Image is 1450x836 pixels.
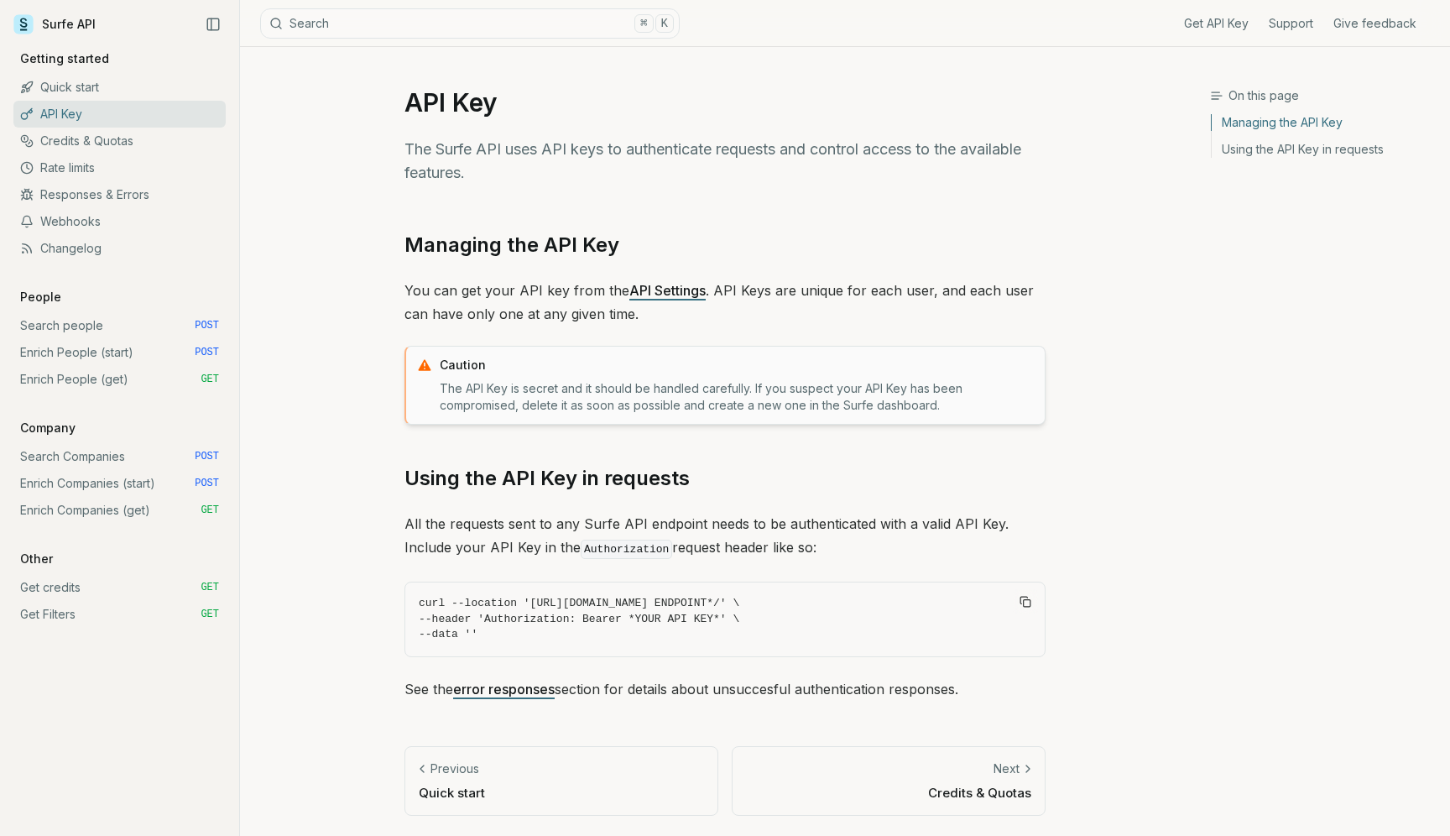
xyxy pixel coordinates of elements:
[201,504,219,517] span: GET
[13,74,226,101] a: Quick start
[404,232,619,259] a: Managing the API Key
[195,477,219,490] span: POST
[629,282,706,299] a: API Settings
[1333,15,1416,32] a: Give feedback
[195,319,219,332] span: POST
[13,181,226,208] a: Responses & Errors
[13,235,226,262] a: Changelog
[13,551,60,567] p: Other
[430,760,479,777] p: Previous
[634,14,653,33] kbd: ⌘
[195,346,219,359] span: POST
[13,50,116,67] p: Getting started
[1212,114,1437,136] a: Managing the API Key
[201,608,219,621] span: GET
[13,420,82,436] p: Company
[404,677,1046,701] p: See the section for details about unsuccesful authentication responses.
[195,450,219,463] span: POST
[404,138,1046,185] p: The Surfe API uses API keys to authenticate requests and control access to the available features.
[453,681,555,698] a: error responses
[404,512,1046,562] p: All the requests sent to any Surfe API endpoint needs to be authenticated with a valid API Key. I...
[201,373,219,386] span: GET
[13,12,96,37] a: Surfe API
[13,601,226,628] a: Get Filters GET
[13,101,226,128] a: API Key
[13,366,226,393] a: Enrich People (get) GET
[440,380,1035,414] p: The API Key is secret and it should be handled carefully. If you suspect your API Key has been co...
[440,357,1035,374] p: Caution
[732,746,1046,816] a: NextCredits & Quotas
[404,746,718,816] a: PreviousQuick start
[13,154,226,181] a: Rate limits
[581,540,672,559] code: Authorization
[201,12,226,37] button: Collapse Sidebar
[13,497,226,524] a: Enrich Companies (get) GET
[419,784,704,802] p: Quick start
[404,279,1046,326] p: You can get your API key from the . API Keys are unique for each user, and each user can have onl...
[13,339,226,366] a: Enrich People (start) POST
[13,312,226,339] a: Search people POST
[994,760,1020,777] p: Next
[13,208,226,235] a: Webhooks
[655,14,674,33] kbd: K
[1013,589,1038,614] button: Copy Text
[1210,87,1437,104] h3: On this page
[746,784,1031,802] p: Credits & Quotas
[1269,15,1313,32] a: Support
[260,8,680,39] button: Search⌘K
[404,465,690,492] a: Using the API Key in requests
[201,581,219,594] span: GET
[13,128,226,154] a: Credits & Quotas
[13,574,226,601] a: Get credits GET
[13,470,226,497] a: Enrich Companies (start) POST
[13,443,226,470] a: Search Companies POST
[404,87,1046,118] h1: API Key
[419,596,1031,643] code: curl --location '[URL][DOMAIN_NAME] ENDPOINT*/' \ --header 'Authorization: Bearer *YOUR API KEY*'...
[1212,136,1437,158] a: Using the API Key in requests
[1184,15,1249,32] a: Get API Key
[13,289,68,306] p: People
